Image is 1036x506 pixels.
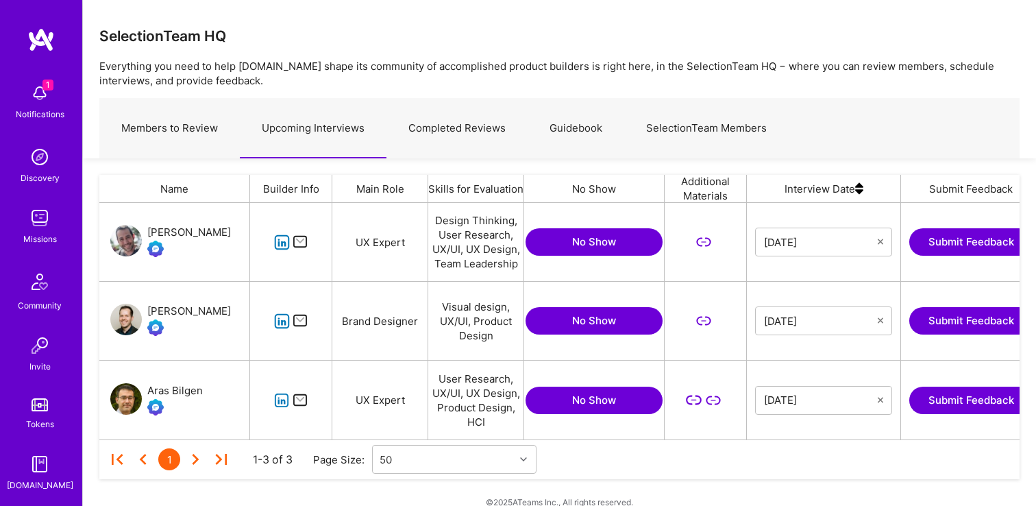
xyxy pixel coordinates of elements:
[7,478,73,492] div: [DOMAIN_NAME]
[428,203,524,281] div: Design Thinking, User Research, UX/UI, UX Design, Team Leadership
[274,313,290,329] i: icon linkedIn
[706,392,721,408] i: icon LinkSecondary
[909,387,1033,414] button: Submit Feedback
[110,383,142,415] img: User Avatar
[526,307,663,335] button: No Show
[624,99,789,158] a: SelectionTeam Members
[147,320,164,336] img: Evaluation Call Booked
[428,175,524,202] div: Skills for Evaluation
[313,453,372,467] div: Page Size:
[747,175,901,202] div: Interview Date
[380,453,392,467] div: 50
[99,27,226,45] h3: SelectionTeam HQ
[99,59,1020,88] p: Everything you need to help [DOMAIN_NAME] shape its community of accomplished product builders is...
[110,303,231,339] a: User Avatar[PERSON_NAME]Evaluation Call Booked
[110,225,142,256] img: User Avatar
[764,394,878,407] input: Select Date...
[695,234,711,250] i: icon LinkSecondary
[147,399,164,415] img: Evaluation Call Booked
[332,175,428,202] div: Main Role
[26,204,53,232] img: teamwork
[99,99,240,158] a: Members to Review
[23,232,57,246] div: Missions
[909,228,1033,256] button: Submit Feedback
[158,448,180,470] div: 1
[428,361,524,439] div: User Research, UX/UI, UX Design, Product Design, HCI
[665,175,747,202] div: Additional Materials
[293,234,308,250] i: icon Mail
[253,453,293,467] div: 1-3 of 3
[18,298,62,313] div: Community
[526,228,663,256] button: No Show
[428,282,524,360] div: Visual design, UX/UI, Product Design
[855,175,863,202] img: sort
[293,392,308,408] i: icon Mail
[520,456,527,463] i: icon Chevron
[250,175,332,202] div: Builder Info
[110,383,203,418] a: User AvatarAras BilgenEvaluation Call Booked
[32,398,48,411] img: tokens
[526,387,663,414] button: No Show
[21,171,60,185] div: Discovery
[528,99,624,158] a: Guidebook
[764,235,878,249] input: Select Date...
[27,27,55,52] img: logo
[110,224,231,260] a: User Avatar[PERSON_NAME]Evaluation Call Booked
[26,417,54,431] div: Tokens
[695,313,711,329] i: icon LinkSecondary
[26,450,53,478] img: guide book
[26,143,53,171] img: discovery
[386,99,528,158] a: Completed Reviews
[764,314,878,328] input: Select Date...
[99,175,250,202] div: Name
[274,393,290,409] i: icon linkedIn
[147,224,231,241] div: [PERSON_NAME]
[147,383,203,399] div: Aras Bilgen
[240,99,386,158] a: Upcoming Interviews
[110,304,142,335] img: User Avatar
[332,361,428,439] div: UX Expert
[332,282,428,360] div: Brand Designer
[23,265,56,298] img: Community
[26,332,53,359] img: Invite
[29,359,51,374] div: Invite
[524,175,665,202] div: No Show
[274,234,290,250] i: icon linkedIn
[686,392,702,408] i: icon LinkSecondary
[293,313,308,329] i: icon Mail
[332,203,428,281] div: UX Expert
[147,241,164,257] img: Evaluation Call Booked
[909,307,1033,335] button: Submit Feedback
[147,303,231,320] div: [PERSON_NAME]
